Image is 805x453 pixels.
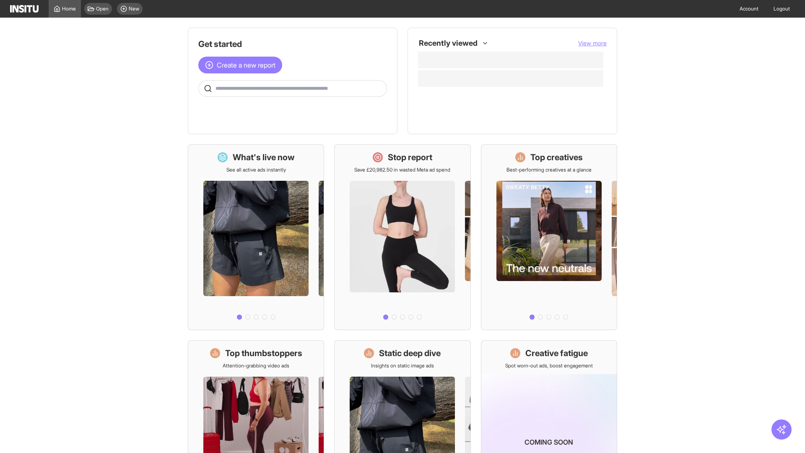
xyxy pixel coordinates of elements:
[436,112,463,119] span: Placements
[379,347,441,359] h1: Static deep dive
[578,39,607,47] button: View more
[223,362,289,369] p: Attention-grabbing video ads
[421,110,431,120] div: Insights
[354,167,450,173] p: Save £20,982.50 in wasted Meta ad spend
[421,92,431,102] div: Insights
[436,94,461,100] span: TikTok Ads
[506,167,592,173] p: Best-performing creatives at a glance
[388,151,432,163] h1: Stop report
[198,38,387,50] h1: Get started
[225,347,302,359] h1: Top thumbstoppers
[436,94,600,100] span: TikTok Ads
[188,144,324,330] a: What's live nowSee all active ads instantly
[129,5,139,12] span: New
[10,5,39,13] img: Logo
[233,151,295,163] h1: What's live now
[226,167,286,173] p: See all active ads instantly
[481,144,617,330] a: Top creativesBest-performing creatives at a glance
[530,151,583,163] h1: Top creatives
[198,57,282,73] button: Create a new report
[436,112,600,119] span: Placements
[217,60,275,70] span: Create a new report
[334,144,470,330] a: Stop reportSave £20,982.50 in wasted Meta ad spend
[62,5,76,12] span: Home
[371,362,434,369] p: Insights on static image ads
[96,5,109,12] span: Open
